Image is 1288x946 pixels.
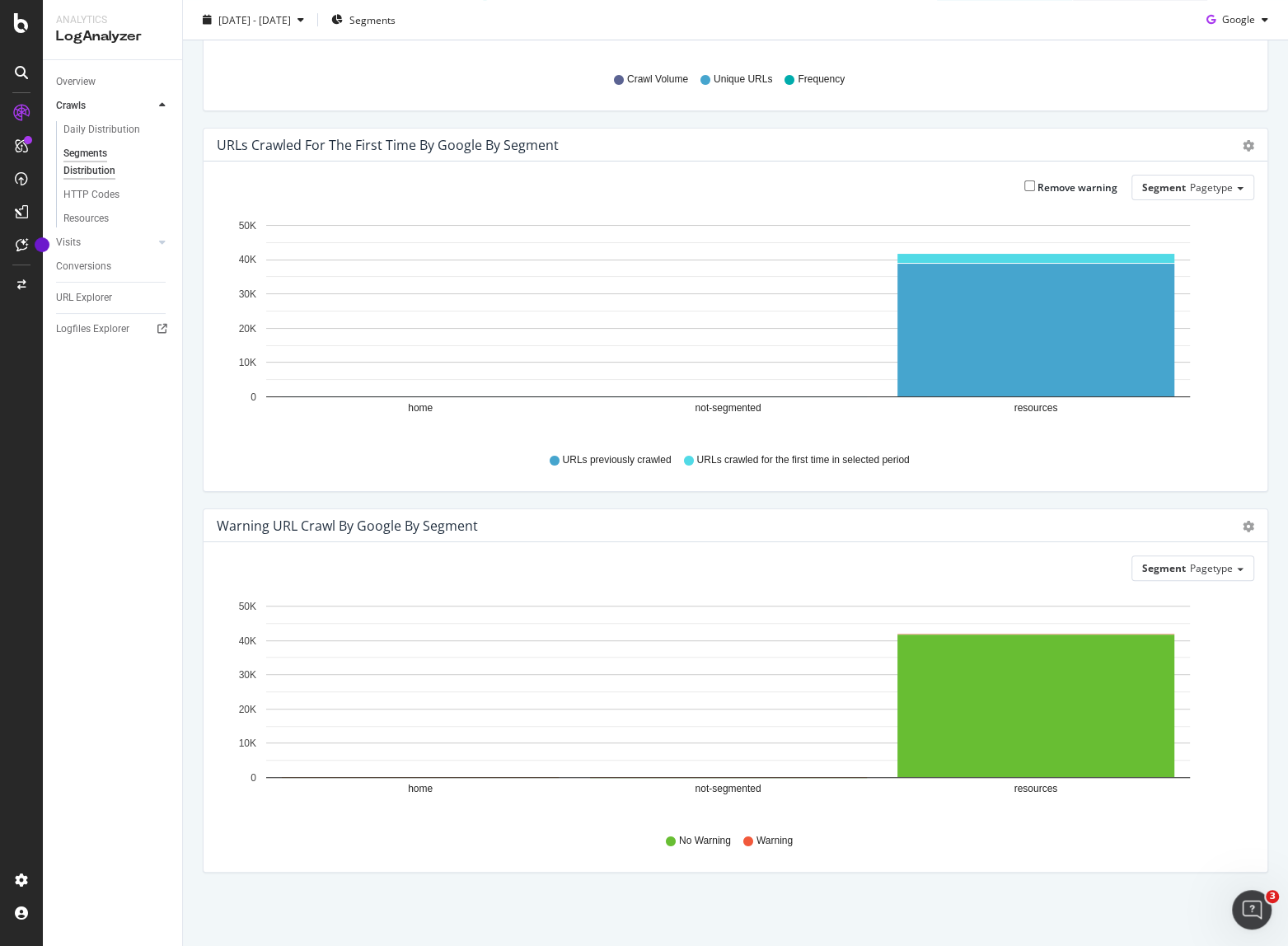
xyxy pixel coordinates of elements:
div: Daily Distribution [63,121,140,138]
div: Conversions [56,258,111,275]
span: No Warning [679,834,731,848]
div: gear [1243,521,1254,532]
div: gear [1243,140,1254,152]
div: Visits [56,234,81,251]
text: 30K [239,669,256,681]
div: Tooltip anchor [35,237,49,252]
text: 0 [251,391,256,403]
text: home [408,403,433,414]
span: [DATE] - [DATE] [218,12,291,26]
a: Logfiles Explorer [56,321,171,338]
button: [DATE] - [DATE] [196,7,311,33]
span: Crawl Volume [627,73,688,87]
div: Warning URL Crawl by google by Segment [217,517,478,534]
svg: A chart. [217,213,1243,438]
text: 50K [239,601,256,612]
a: Overview [56,73,171,91]
a: Visits [56,234,154,251]
input: Remove warning [1024,180,1035,191]
span: Google [1222,12,1255,26]
div: Crawls [56,97,86,115]
span: URLs previously crawled [562,453,671,467]
a: Daily Distribution [63,121,171,138]
a: URL Explorer [56,289,171,307]
text: 20K [239,704,256,715]
div: Resources [63,210,109,227]
span: Pagetype [1190,180,1233,194]
a: Segments Distribution [63,145,171,180]
text: 40K [239,255,256,266]
div: Analytics [56,13,169,27]
svg: A chart. [217,594,1243,818]
a: Crawls [56,97,154,115]
div: Overview [56,73,96,91]
text: 20K [239,323,256,335]
text: not-segmented [695,784,761,795]
div: HTTP Codes [63,186,119,204]
span: Segment [1142,561,1186,575]
span: Frequency [798,73,845,87]
a: Resources [63,210,171,227]
button: Segments [325,7,402,33]
iframe: Intercom live chat [1232,890,1272,930]
div: LogAnalyzer [56,27,169,46]
div: URLs Crawled for the First Time by google by Segment [217,137,559,153]
span: URLs crawled for the first time in selected period [696,453,909,467]
span: Warning [756,834,793,848]
text: 10K [239,358,256,369]
text: 50K [239,220,256,232]
text: 0 [251,772,256,784]
label: Remove warning [1024,180,1117,194]
div: Logfiles Explorer [56,321,129,338]
button: Google [1200,7,1275,33]
div: Segments Distribution [63,145,155,180]
span: Pagetype [1190,561,1233,575]
span: Unique URLs [714,73,772,87]
div: URL Explorer [56,289,112,307]
text: home [408,784,433,795]
text: resources [1014,784,1057,795]
text: 40K [239,635,256,647]
a: Conversions [56,258,171,275]
span: Segment [1142,180,1186,194]
a: HTTP Codes [63,186,171,204]
span: Segments [349,12,396,26]
text: 30K [239,288,256,300]
text: resources [1014,403,1057,414]
text: not-segmented [695,403,761,414]
span: 3 [1266,890,1279,903]
text: 10K [239,738,256,750]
